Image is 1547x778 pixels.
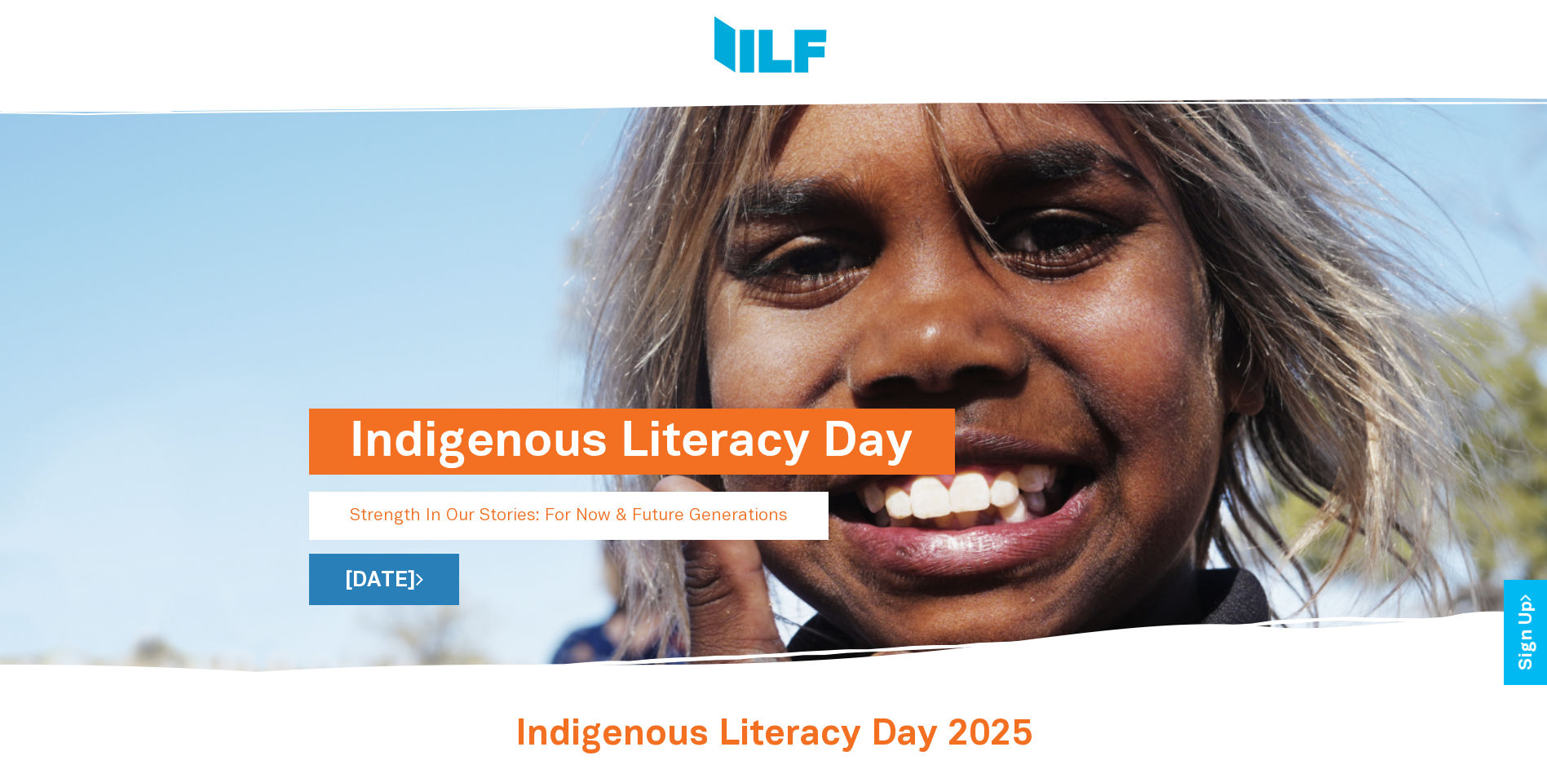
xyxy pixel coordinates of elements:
[350,409,914,475] h1: Indigenous Literacy Day
[714,16,827,77] img: Logo
[309,554,459,605] a: [DATE]
[515,718,1032,752] span: Indigenous Literacy Day 2025
[309,492,829,540] p: Strength In Our Stories: For Now & Future Generations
